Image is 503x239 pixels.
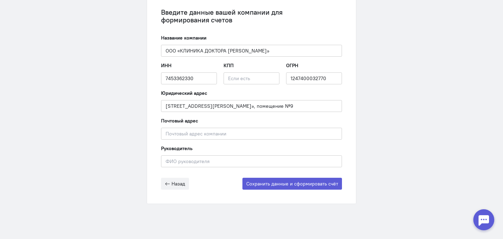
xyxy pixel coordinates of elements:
input: Почтовый адрес компании [161,128,342,140]
input: Если есть [286,72,342,84]
label: ИНН [161,62,172,69]
label: Юридический адрес [161,90,207,97]
label: ОГРН [286,62,298,69]
button: Назад [161,178,189,190]
button: Сохранить данные и сформировать счёт [242,178,342,190]
input: Если есть [224,72,279,84]
input: ФИО руководителя [161,155,342,167]
label: Руководитель [161,145,192,152]
label: Название компании [161,34,206,41]
div: Введите данные вашей компании для формирования счетов [161,8,342,24]
input: Юридический адрес компании [161,100,342,112]
span: Назад [172,181,185,187]
label: Почтовый адрес [161,117,198,124]
input: Название компании, например «ООО “Огого“» [161,45,342,57]
label: КПП [224,62,234,69]
input: ИНН компании [161,72,217,84]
